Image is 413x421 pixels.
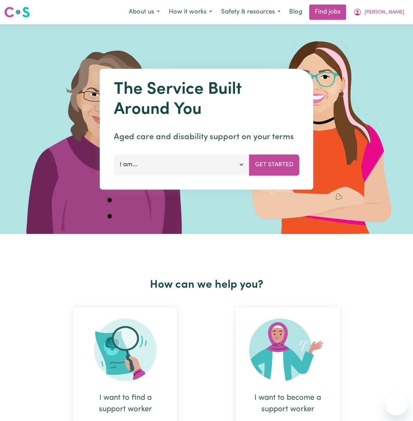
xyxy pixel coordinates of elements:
[44,278,369,292] h2: How can we help you?
[285,5,306,20] a: Blog
[309,5,346,20] a: Find jobs
[217,5,285,19] button: Safety & resources
[4,6,30,18] img: Careseekers logo
[90,392,161,415] div: I want to find a support worker
[249,154,300,175] button: Get Started
[94,319,157,381] img: Search
[124,5,164,19] button: About us
[114,154,250,175] button: I am...
[4,4,30,20] a: Careseekers logo
[364,9,404,16] span: [PERSON_NAME]
[164,5,217,19] button: How it works
[252,392,323,415] div: I want to become a support worker
[114,131,300,143] p: Aged care and disability support on your terms
[385,393,407,415] iframe: Button to launch messaging window
[249,319,326,381] img: Become Worker
[114,80,300,120] h1: The Service Built Around You
[349,5,409,19] button: My Account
